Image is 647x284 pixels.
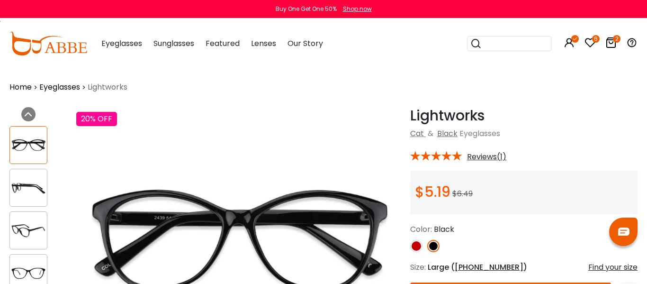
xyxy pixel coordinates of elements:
img: Lightworks Black Plastic Eyeglasses , UniversalBridgeFit Frames from ABBE Glasses [10,179,47,197]
span: & [426,128,435,139]
div: Buy One Get One 50% [276,5,337,13]
div: Shop now [343,5,372,13]
a: 2 [605,39,617,50]
span: Large ( ) [428,262,527,273]
div: 20% OFF [76,112,117,126]
span: Our Story [288,38,323,49]
img: chat [618,228,629,236]
i: 6 [592,35,600,43]
span: $5.19 [415,182,450,202]
span: Eyeglasses [101,38,142,49]
span: Eyeglasses [459,128,500,139]
div: Find your size [588,262,638,273]
a: Cat [410,128,424,139]
h1: Lightworks [410,107,638,124]
img: abbeglasses.com [9,32,87,55]
a: 6 [584,39,596,50]
a: Home [9,82,32,93]
span: Reviews(1) [467,153,506,161]
span: Sunglasses [153,38,194,49]
img: Lightworks Black Plastic Eyeglasses , UniversalBridgeFit Frames from ABBE Glasses [10,136,47,155]
span: $6.49 [452,188,473,199]
span: [PHONE_NUMBER] [455,262,523,273]
i: 2 [613,35,620,43]
span: Size: [410,262,426,273]
img: Lightworks Black Plastic Eyeglasses , UniversalBridgeFit Frames from ABBE Glasses [10,264,47,283]
a: Black [437,128,458,139]
a: Shop now [338,5,372,13]
a: Eyeglasses [39,82,80,93]
span: Lenses [251,38,276,49]
span: Color: [410,224,432,235]
span: Featured [206,38,240,49]
img: Lightworks Black Plastic Eyeglasses , UniversalBridgeFit Frames from ABBE Glasses [10,221,47,240]
span: Black [434,224,454,235]
span: Lightworks [88,82,127,93]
